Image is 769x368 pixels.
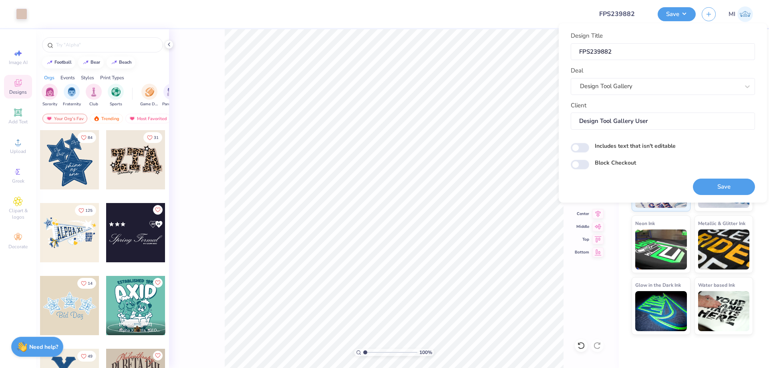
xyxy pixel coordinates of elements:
[83,60,89,65] img: trend_line.gif
[167,87,176,97] img: Parent's Weekend Image
[42,114,87,123] div: Your Org's Fav
[162,84,181,107] div: filter for Parent's Weekend
[737,6,753,22] img: Mark Isaac
[419,349,432,356] span: 100 %
[635,281,681,289] span: Glow in the Dark Ink
[698,281,735,289] span: Water based Ink
[140,84,159,107] button: filter button
[108,84,124,107] button: filter button
[575,211,589,217] span: Center
[575,249,589,255] span: Bottom
[635,229,687,269] img: Neon Ink
[78,56,104,68] button: bear
[85,209,93,213] span: 125
[153,205,163,215] button: Like
[89,87,98,97] img: Club Image
[143,132,162,143] button: Like
[44,74,54,81] div: Orgs
[153,351,163,360] button: Like
[77,278,96,289] button: Like
[55,41,158,49] input: Try "Alpha"
[12,178,24,184] span: Greek
[698,291,750,331] img: Water based Ink
[153,278,163,288] button: Like
[593,6,652,22] input: Untitled Design
[45,87,54,97] img: Sorority Image
[54,60,72,64] div: football
[119,322,152,327] span: [PERSON_NAME]
[8,243,28,250] span: Decorate
[635,219,655,227] span: Neon Ink
[145,87,154,97] img: Game Day Image
[125,114,171,123] div: Most Favorited
[60,74,75,81] div: Events
[42,84,58,107] button: filter button
[88,282,93,286] span: 14
[46,116,52,121] img: most_fav.gif
[162,101,181,107] span: Parent's Weekend
[8,119,28,125] span: Add Text
[729,6,753,22] a: MI
[91,60,100,64] div: bear
[129,116,135,121] img: most_fav.gif
[154,136,159,140] span: 31
[595,159,636,167] label: Block Checkout
[575,237,589,242] span: Top
[111,60,117,65] img: trend_line.gif
[140,84,159,107] div: filter for Game Day
[93,116,100,121] img: trending.gif
[4,207,32,220] span: Clipart & logos
[29,343,58,351] strong: Need help?
[89,101,98,107] span: Club
[571,113,755,130] input: e.g. Ethan Linker
[42,84,58,107] div: filter for Sorority
[88,354,93,358] span: 49
[63,84,81,107] div: filter for Fraternity
[635,291,687,331] img: Glow in the Dark Ink
[571,66,583,75] label: Deal
[108,84,124,107] div: filter for Sports
[693,179,755,195] button: Save
[658,7,696,21] button: Save
[9,59,28,66] span: Image AI
[63,84,81,107] button: filter button
[86,84,102,107] button: filter button
[698,219,745,227] span: Metallic & Glitter Ink
[111,87,121,97] img: Sports Image
[9,89,27,95] span: Designs
[90,114,123,123] div: Trending
[42,56,75,68] button: football
[119,60,132,64] div: beach
[729,10,735,19] span: MI
[575,224,589,229] span: Middle
[67,87,76,97] img: Fraternity Image
[107,56,135,68] button: beach
[140,101,159,107] span: Game Day
[595,142,676,150] label: Includes text that isn't editable
[88,136,93,140] span: 84
[63,101,81,107] span: Fraternity
[110,101,122,107] span: Sports
[10,148,26,155] span: Upload
[119,328,162,334] span: Alpha Xi Delta, [GEOGRAPHIC_DATA]
[86,84,102,107] div: filter for Club
[77,351,96,362] button: Like
[698,229,750,269] img: Metallic & Glitter Ink
[100,74,124,81] div: Print Types
[162,84,181,107] button: filter button
[75,205,96,216] button: Like
[42,101,57,107] span: Sorority
[46,60,53,65] img: trend_line.gif
[81,74,94,81] div: Styles
[77,132,96,143] button: Like
[571,31,603,40] label: Design Title
[571,101,586,110] label: Client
